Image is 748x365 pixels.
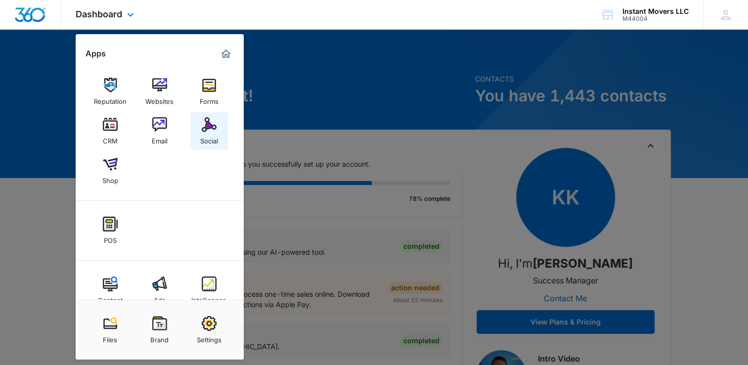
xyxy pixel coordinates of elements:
[98,291,123,304] div: Content
[141,112,178,150] a: Email
[190,112,228,150] a: Social
[91,212,129,249] a: POS
[190,73,228,110] a: Forms
[190,272,228,309] a: Intelligence
[104,231,117,244] div: POS
[141,272,178,309] a: Ads
[622,7,689,15] div: account name
[91,112,129,150] a: CRM
[150,331,169,344] div: Brand
[622,15,689,22] div: account id
[145,92,174,105] div: Websites
[190,311,228,349] a: Settings
[191,291,226,304] div: Intelligence
[91,152,129,189] a: Shop
[76,9,122,19] span: Dashboard
[141,311,178,349] a: Brand
[154,291,166,304] div: Ads
[94,92,127,105] div: Reputation
[218,46,234,62] a: Marketing 360® Dashboard
[103,132,118,145] div: CRM
[141,73,178,110] a: Websites
[102,172,118,184] div: Shop
[197,331,221,344] div: Settings
[86,49,106,58] h2: Apps
[200,132,218,145] div: Social
[200,92,219,105] div: Forms
[103,331,117,344] div: Files
[91,272,129,309] a: Content
[91,73,129,110] a: Reputation
[152,132,168,145] div: Email
[91,311,129,349] a: Files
